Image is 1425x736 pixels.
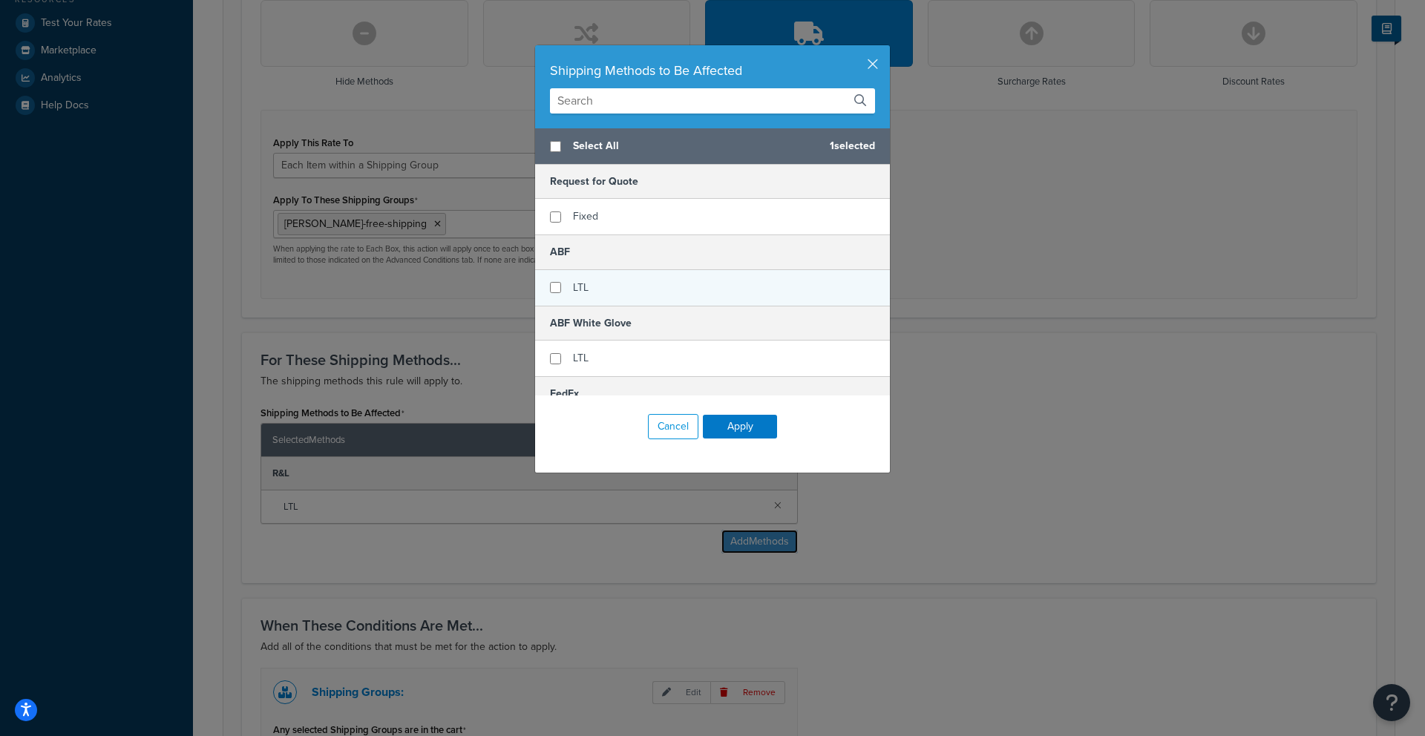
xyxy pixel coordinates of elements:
[535,234,890,269] h5: ABF
[573,208,598,224] span: Fixed
[573,136,818,157] span: Select All
[535,376,890,411] h5: FedEx
[535,306,890,341] h5: ABF White Glove
[535,128,890,165] div: 1 selected
[550,60,875,81] div: Shipping Methods to Be Affected
[550,88,875,114] input: Search
[535,165,890,199] h5: Request for Quote
[703,415,777,438] button: Apply
[573,280,589,295] span: LTL
[573,350,589,366] span: LTL
[648,414,698,439] button: Cancel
